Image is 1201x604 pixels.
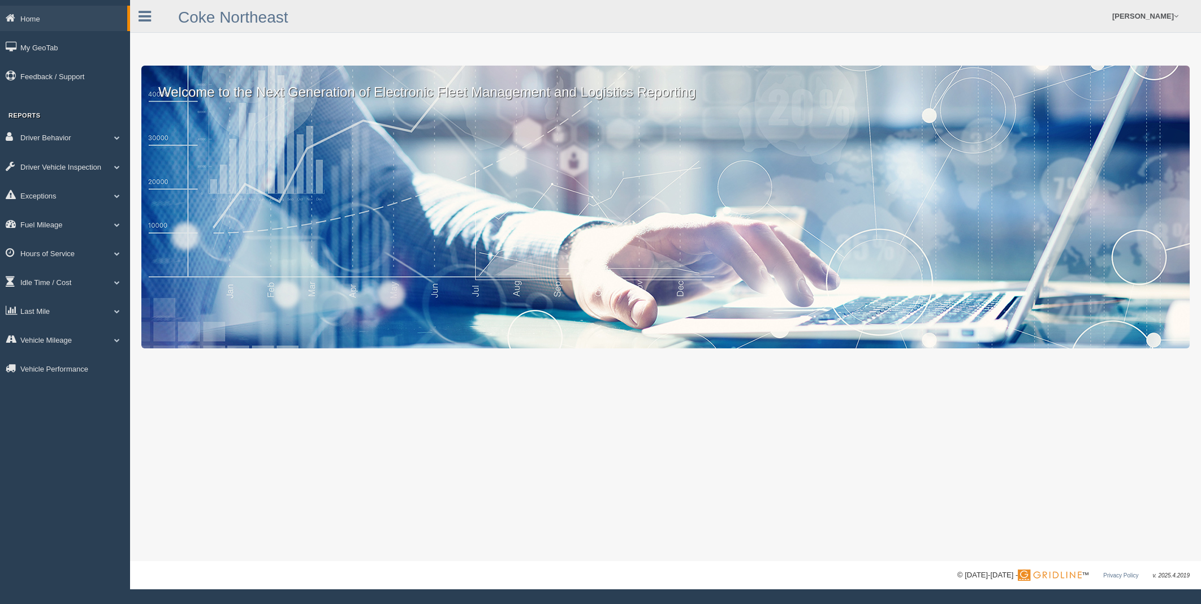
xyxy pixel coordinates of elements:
[141,66,1190,102] p: Welcome to the Next Generation of Electronic Fleet Management and Logistics Reporting
[1153,572,1190,579] span: v. 2025.4.2019
[1103,572,1138,579] a: Privacy Policy
[1018,570,1082,581] img: Gridline
[178,8,288,26] a: Coke Northeast
[957,570,1190,581] div: © [DATE]-[DATE] - ™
